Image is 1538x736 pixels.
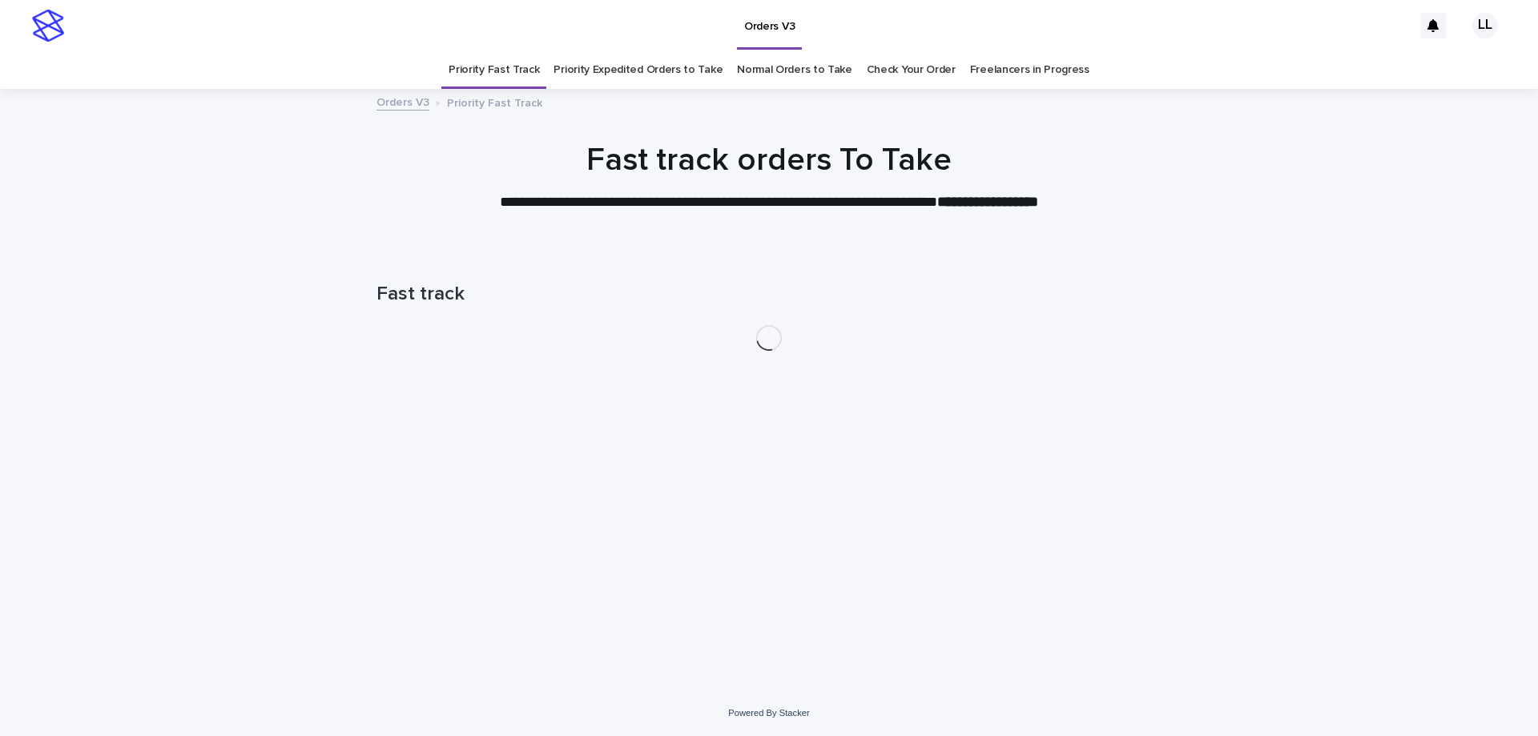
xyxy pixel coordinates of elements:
a: Powered By Stacker [728,708,809,718]
a: Normal Orders to Take [737,51,852,89]
a: Priority Fast Track [449,51,539,89]
h1: Fast track [376,283,1162,306]
div: LL [1472,13,1498,38]
a: Priority Expedited Orders to Take [554,51,723,89]
a: Freelancers in Progress [970,51,1089,89]
a: Orders V3 [376,92,429,111]
h1: Fast track orders To Take [376,141,1162,179]
a: Check Your Order [867,51,956,89]
p: Priority Fast Track [447,93,542,111]
img: stacker-logo-s-only.png [32,10,64,42]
